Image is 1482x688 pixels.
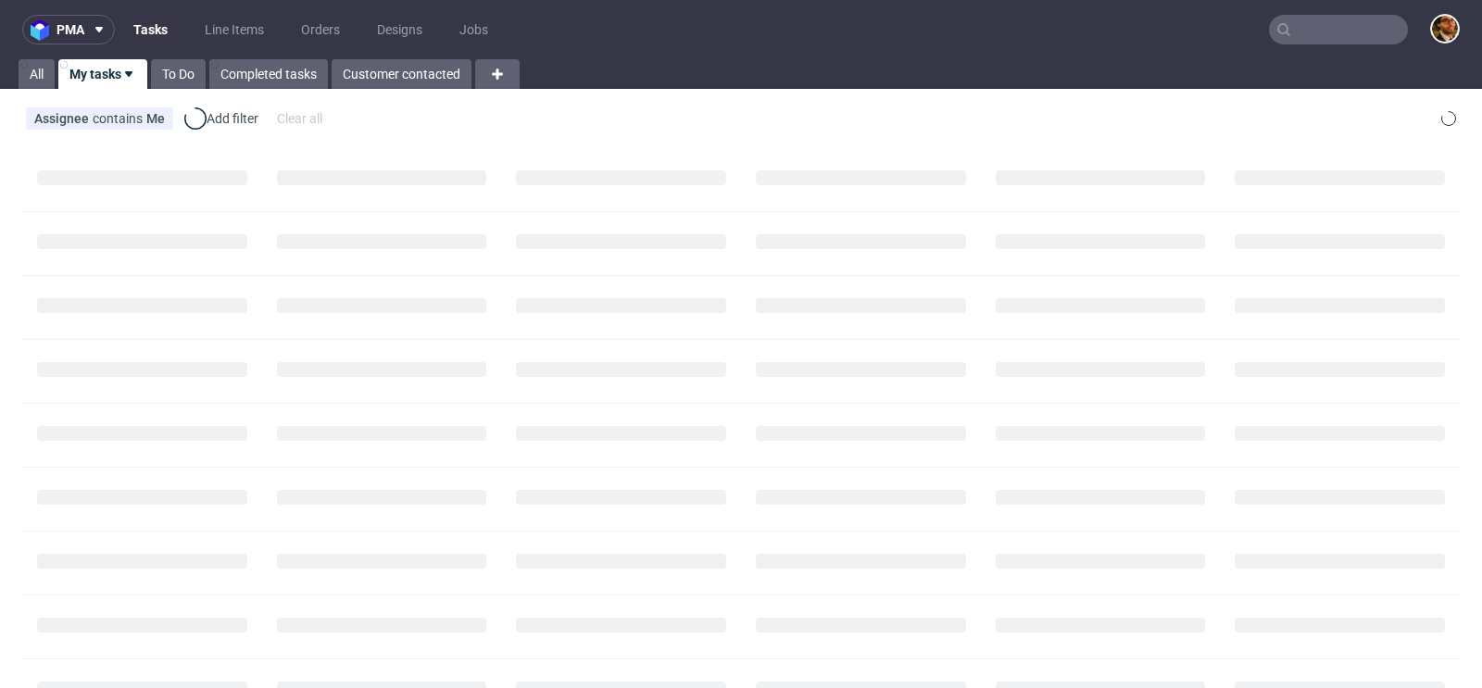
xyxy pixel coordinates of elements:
img: Matteo Corsico [1432,16,1458,42]
a: Designs [366,15,433,44]
a: Line Items [194,15,275,44]
img: logo [31,19,57,41]
span: pma [57,23,84,36]
span: contains [93,111,146,126]
a: Orders [290,15,351,44]
div: Add filter [181,104,262,133]
a: Tasks [122,15,179,44]
span: Assignee [34,111,93,126]
a: Completed tasks [209,59,328,89]
a: Customer contacted [332,59,471,89]
div: Clear all [273,106,326,131]
button: pma [22,15,115,44]
a: Jobs [448,15,499,44]
a: My tasks [58,59,147,89]
div: Me [146,111,165,126]
a: To Do [151,59,206,89]
a: All [19,59,55,89]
